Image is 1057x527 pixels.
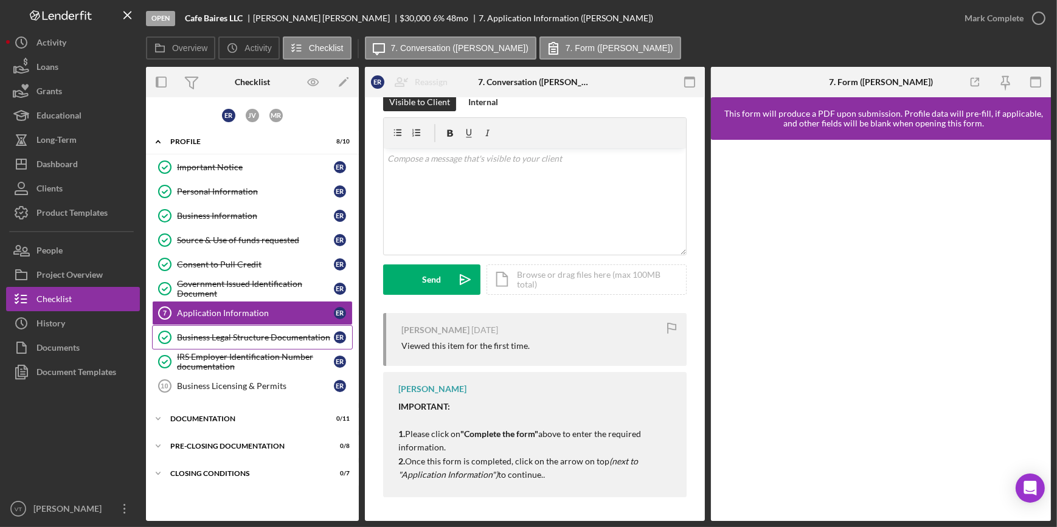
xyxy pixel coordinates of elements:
tspan: 10 [161,382,168,390]
div: 6 % [433,13,445,23]
div: [PERSON_NAME] [30,497,109,524]
text: VT [15,506,22,512]
button: Overview [146,36,215,60]
div: Viewed this item for the first time. [401,341,530,351]
div: Business Information [177,211,334,221]
button: Visible to Client [383,93,456,111]
label: Checklist [309,43,344,53]
a: Personal InformationER [152,179,353,204]
div: E R [222,109,235,122]
div: 7. Form ([PERSON_NAME]) [829,77,933,87]
a: 7Application InformationER [152,301,353,325]
div: Open Intercom Messenger [1016,474,1045,503]
p: Please click on above to enter the required information. [398,400,674,455]
em: . [543,469,545,480]
label: 7. Form ([PERSON_NAME]) [566,43,673,53]
div: Reassign [415,70,448,94]
div: Consent to Pull Credit [177,260,334,269]
button: Documents [6,336,140,360]
div: Send [423,264,442,295]
div: [PERSON_NAME] [401,325,470,335]
b: Cafe Baires LLC [185,13,243,23]
button: 7. Form ([PERSON_NAME]) [539,36,681,60]
tspan: 7 [163,309,167,317]
div: Documentation [170,415,319,422]
strong: 1. [398,429,405,439]
a: Government Issued Identification DocumentER [152,277,353,301]
div: E R [371,75,384,89]
button: Document Templates [6,360,140,384]
div: E R [334,356,346,368]
div: Checklist [235,77,270,87]
button: Send [383,264,480,295]
time: 2025-10-02 14:59 [471,325,498,335]
div: Personal Information [177,187,334,196]
button: Activity [218,36,279,60]
div: [PERSON_NAME] [PERSON_NAME] [253,13,400,23]
div: E R [334,210,346,222]
div: Government Issued Identification Document [177,279,334,298]
div: Internal [468,93,498,111]
div: 7. Application Information ([PERSON_NAME]) [479,13,653,23]
div: Open [146,11,175,26]
div: Important Notice [177,162,334,172]
div: M R [269,109,283,122]
a: IRS Employer Identification Number documentationER [152,350,353,374]
div: 48 mo [446,13,468,23]
div: E R [334,234,346,246]
div: This form will produce a PDF upon submission. Profile data will pre-fill, if applicable, and othe... [717,109,1051,128]
span: $30,000 [400,13,431,23]
button: Internal [462,93,504,111]
div: [PERSON_NAME] [398,384,466,394]
a: Source & Use of funds requestedER [152,228,353,252]
div: E R [334,185,346,198]
strong: IMPORTANT: [398,401,450,412]
div: E R [334,161,346,173]
div: 0 / 7 [328,470,350,477]
div: Application Information [177,308,334,318]
strong: "Complete the form" [460,429,538,439]
div: Visible to Client [389,93,450,111]
label: 7. Conversation ([PERSON_NAME]) [391,43,528,53]
a: Important NoticeER [152,155,353,179]
div: IRS Employer Identification Number documentation [177,352,334,371]
div: Documents [36,336,80,363]
div: Business Licensing & Permits [177,381,334,391]
a: Consent to Pull CreditER [152,252,353,277]
div: E R [334,331,346,343]
div: Document Templates [36,360,116,387]
button: ERReassign [365,70,460,94]
div: E R [334,283,346,295]
button: VT[PERSON_NAME] [6,497,140,521]
div: E R [334,307,346,319]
